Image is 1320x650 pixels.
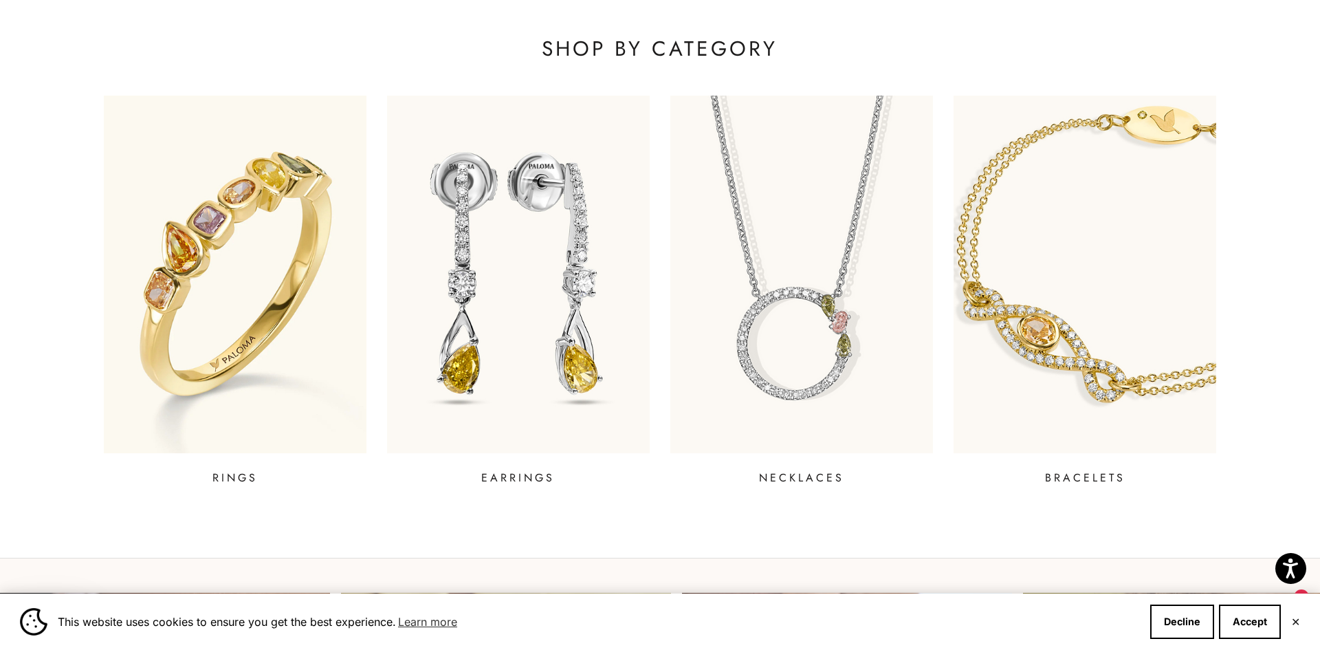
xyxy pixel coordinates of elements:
button: Close [1291,618,1300,626]
img: Cookie banner [20,608,47,636]
a: BRACELETS [954,96,1216,486]
p: NECKLACES [759,470,844,486]
button: Decline [1150,605,1214,639]
a: Learn more [396,611,459,632]
a: RINGS [104,96,366,486]
p: BRACELETS [1045,470,1125,486]
button: Accept [1219,605,1281,639]
p: RINGS [212,470,258,486]
a: EARRINGS [387,96,650,486]
p: SHOP BY CATEGORY [104,35,1216,63]
span: This website uses cookies to ensure you get the best experience. [58,611,1139,632]
p: EARRINGS [481,470,555,486]
a: NECKLACES [670,96,933,486]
